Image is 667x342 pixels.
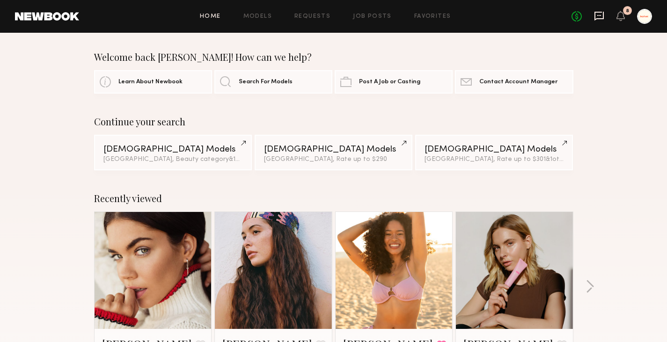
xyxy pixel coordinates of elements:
span: & 1 other filter [546,156,586,162]
a: [DEMOGRAPHIC_DATA] Models[GEOGRAPHIC_DATA], Rate up to $290 [255,135,412,170]
a: Job Posts [353,14,392,20]
div: Welcome back [PERSON_NAME]! How can we help? [94,51,573,63]
a: Requests [294,14,330,20]
div: 8 [626,8,629,14]
div: Recently viewed [94,193,573,204]
a: Post A Job or Casting [335,70,453,94]
a: [DEMOGRAPHIC_DATA] Models[GEOGRAPHIC_DATA], Beauty category&1other filter [94,135,252,170]
div: [DEMOGRAPHIC_DATA] Models [425,145,564,154]
div: [GEOGRAPHIC_DATA], Rate up to $290 [264,156,403,163]
div: [DEMOGRAPHIC_DATA] Models [103,145,242,154]
a: Search For Models [214,70,332,94]
div: [GEOGRAPHIC_DATA], Beauty category [103,156,242,163]
a: Home [200,14,221,20]
span: Post A Job or Casting [359,79,420,85]
span: Search For Models [239,79,293,85]
div: [DEMOGRAPHIC_DATA] Models [264,145,403,154]
a: Favorites [414,14,451,20]
a: [DEMOGRAPHIC_DATA] Models[GEOGRAPHIC_DATA], Rate up to $301&1other filter [415,135,573,170]
div: [GEOGRAPHIC_DATA], Rate up to $301 [425,156,564,163]
span: Learn About Newbook [118,79,183,85]
span: Contact Account Manager [479,79,557,85]
div: Continue your search [94,116,573,127]
span: & 1 other filter [229,156,269,162]
a: Contact Account Manager [455,70,573,94]
a: Learn About Newbook [94,70,212,94]
a: Models [243,14,272,20]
